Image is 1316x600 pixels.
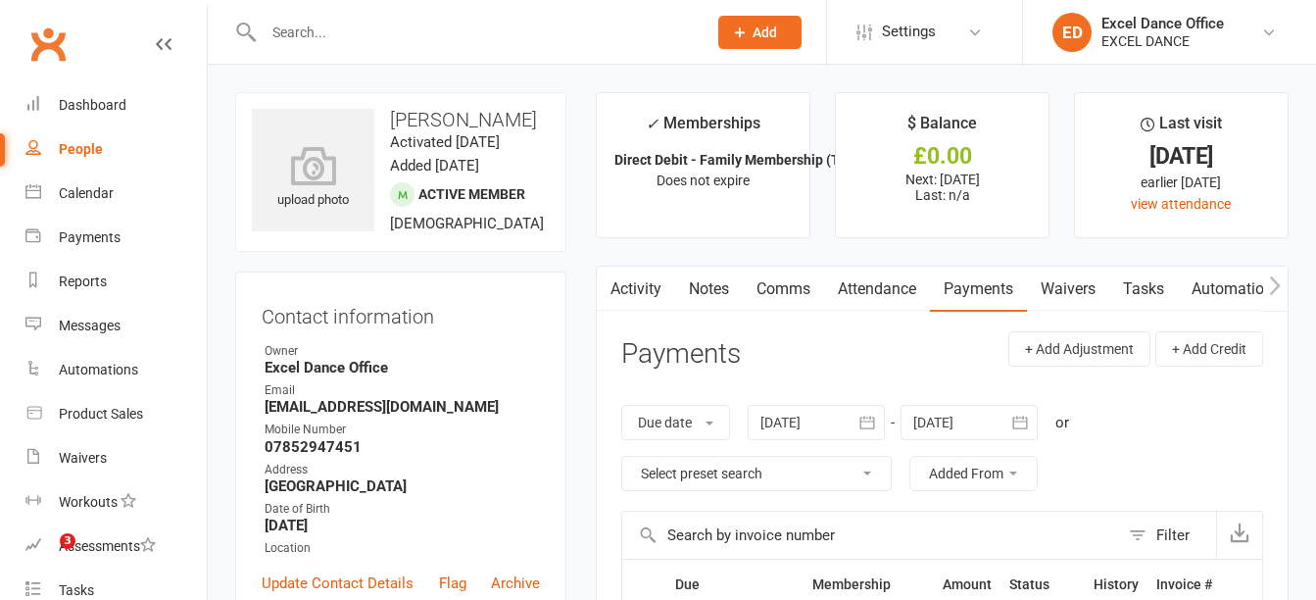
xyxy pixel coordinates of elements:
[1008,331,1150,367] button: + Add Adjustment
[59,185,114,201] div: Calendar
[20,533,67,580] iframe: Intercom live chat
[258,19,693,46] input: Search...
[1141,111,1222,146] div: Last visit
[59,538,156,554] div: Assessments
[621,405,730,440] button: Due date
[25,525,207,569] a: Assessments
[657,173,750,188] span: Does not expire
[262,572,414,595] a: Update Contact Details
[59,274,107,289] div: Reports
[265,500,540,519] div: Date of Birth
[25,260,207,304] a: Reports
[1156,524,1190,547] div: Filter
[718,16,802,49] button: Add
[59,229,121,245] div: Payments
[265,438,540,456] strong: 07852947451
[265,398,540,416] strong: [EMAIL_ADDRESS][DOMAIN_NAME]
[25,480,207,525] a: Workouts
[59,141,103,157] div: People
[265,421,540,439] div: Mobile Number
[25,172,207,216] a: Calendar
[743,267,824,312] a: Comms
[25,392,207,436] a: Product Sales
[59,406,143,422] div: Product Sales
[25,436,207,480] a: Waivers
[25,216,207,260] a: Payments
[1093,172,1270,193] div: earlier [DATE]
[1131,196,1231,212] a: view attendance
[265,477,540,495] strong: [GEOGRAPHIC_DATA]
[265,461,540,479] div: Address
[59,362,138,377] div: Automations
[675,267,743,312] a: Notes
[614,152,904,168] strong: Direct Debit - Family Membership (This mem...
[622,512,1119,559] input: Search by invoice number
[25,348,207,392] a: Automations
[265,342,540,361] div: Owner
[390,215,544,232] span: [DEMOGRAPHIC_DATA]
[1101,15,1224,32] div: Excel Dance Office
[418,186,525,202] span: Active member
[1178,267,1294,312] a: Automations
[1101,32,1224,50] div: EXCEL DANCE
[824,267,930,312] a: Attendance
[882,10,936,54] span: Settings
[24,20,73,69] a: Clubworx
[390,157,479,175] time: Added [DATE]
[252,109,550,130] h3: [PERSON_NAME]
[1093,146,1270,167] div: [DATE]
[390,133,500,151] time: Activated [DATE]
[1155,331,1263,367] button: + Add Credit
[907,111,977,146] div: $ Balance
[59,318,121,333] div: Messages
[1027,267,1109,312] a: Waivers
[59,97,126,113] div: Dashboard
[753,25,777,40] span: Add
[853,146,1031,167] div: £0.00
[491,572,540,595] a: Archive
[853,172,1031,203] p: Next: [DATE] Last: n/a
[25,127,207,172] a: People
[930,267,1027,312] a: Payments
[265,381,540,400] div: Email
[646,111,760,147] div: Memberships
[1052,13,1092,52] div: ED
[621,339,741,370] h3: Payments
[439,572,466,595] a: Flag
[59,582,94,598] div: Tasks
[262,298,540,327] h3: Contact information
[60,533,75,549] span: 3
[646,115,658,133] i: ✓
[25,304,207,348] a: Messages
[59,494,118,510] div: Workouts
[265,359,540,376] strong: Excel Dance Office
[1055,411,1069,434] div: or
[59,450,107,466] div: Waivers
[597,267,675,312] a: Activity
[265,539,540,558] div: Location
[265,517,540,534] strong: [DATE]
[1119,512,1216,559] button: Filter
[1109,267,1178,312] a: Tasks
[25,83,207,127] a: Dashboard
[252,146,374,211] div: upload photo
[909,456,1038,491] button: Added From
